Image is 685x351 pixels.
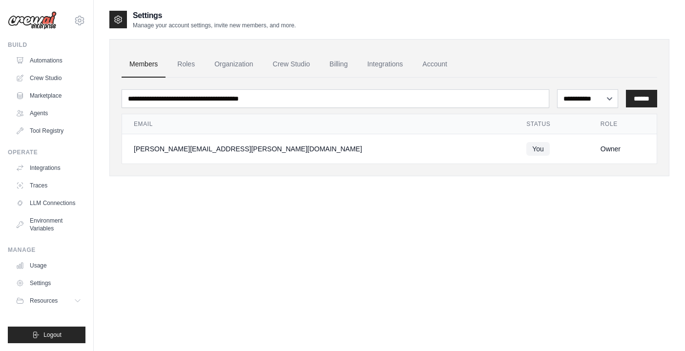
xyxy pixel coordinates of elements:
[8,41,85,49] div: Build
[134,144,503,154] div: [PERSON_NAME][EMAIL_ADDRESS][PERSON_NAME][DOMAIN_NAME]
[122,51,166,78] a: Members
[12,258,85,273] a: Usage
[133,21,296,29] p: Manage your account settings, invite new members, and more.
[322,51,355,78] a: Billing
[207,51,261,78] a: Organization
[12,160,85,176] a: Integrations
[133,10,296,21] h2: Settings
[12,123,85,139] a: Tool Registry
[12,213,85,236] a: Environment Variables
[8,327,85,343] button: Logout
[122,114,515,134] th: Email
[415,51,455,78] a: Account
[8,246,85,254] div: Manage
[589,114,657,134] th: Role
[12,178,85,193] a: Traces
[12,88,85,103] a: Marketplace
[169,51,203,78] a: Roles
[12,293,85,309] button: Resources
[43,331,62,339] span: Logout
[265,51,318,78] a: Crew Studio
[8,11,57,30] img: Logo
[12,105,85,121] a: Agents
[359,51,411,78] a: Integrations
[601,144,645,154] div: Owner
[12,70,85,86] a: Crew Studio
[12,195,85,211] a: LLM Connections
[12,53,85,68] a: Automations
[12,275,85,291] a: Settings
[526,142,550,156] span: You
[515,114,589,134] th: Status
[30,297,58,305] span: Resources
[8,148,85,156] div: Operate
